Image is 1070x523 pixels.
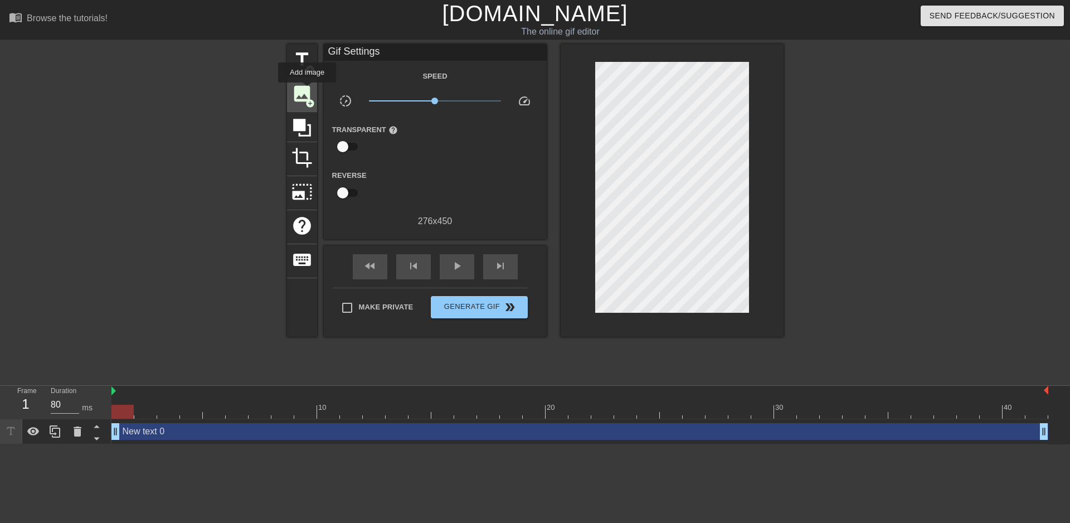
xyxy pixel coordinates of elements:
[324,44,547,61] div: Gif Settings
[775,402,785,413] div: 30
[407,259,420,273] span: skip_previous
[442,1,628,26] a: [DOMAIN_NAME]
[921,6,1064,26] button: Send Feedback/Suggestion
[435,301,523,314] span: Generate Gif
[388,125,398,135] span: help
[51,388,76,395] label: Duration
[1044,386,1048,395] img: bound-end.png
[9,11,108,28] a: Browse the tutorials!
[17,394,34,414] div: 1
[363,259,377,273] span: fast_rewind
[431,296,527,318] button: Generate Gif
[1004,402,1014,413] div: 40
[339,94,352,108] span: slow_motion_video
[362,25,758,38] div: The online gif editor
[291,181,313,202] span: photo_size_select_large
[9,11,22,24] span: menu_book
[110,426,121,437] span: drag_handle
[291,49,313,70] span: title
[332,170,367,181] label: Reverse
[9,386,42,418] div: Frame
[291,147,313,168] span: crop
[27,13,108,23] div: Browse the tutorials!
[494,259,507,273] span: skip_next
[503,301,517,314] span: double_arrow
[318,402,328,413] div: 10
[930,9,1055,23] span: Send Feedback/Suggestion
[305,65,315,74] span: add_circle
[1038,426,1049,437] span: drag_handle
[291,83,313,104] span: image
[422,71,447,82] label: Speed
[324,215,547,228] div: 276 x 450
[291,215,313,236] span: help
[518,94,531,108] span: speed
[82,402,93,414] div: ms
[305,99,315,108] span: add_circle
[450,259,464,273] span: play_arrow
[359,302,414,313] span: Make Private
[291,249,313,270] span: keyboard
[547,402,557,413] div: 20
[332,124,398,135] label: Transparent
